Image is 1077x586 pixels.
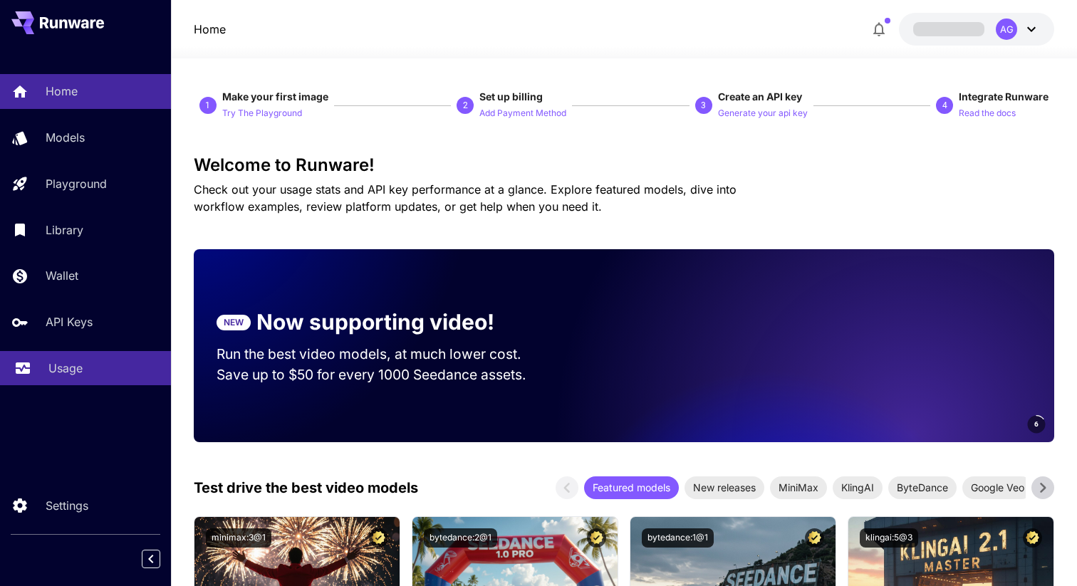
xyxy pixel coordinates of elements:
[959,90,1049,103] span: Integrate Runware
[996,19,1017,40] div: AG
[718,107,808,120] p: Generate your api key
[142,550,160,568] button: Collapse sidebar
[217,344,548,365] p: Run the best video models, at much lower cost.
[194,182,737,214] span: Check out your usage stats and API key performance at a glance. Explore featured models, dive int...
[962,480,1033,495] span: Google Veo
[959,107,1016,120] p: Read the docs
[888,480,957,495] span: ByteDance
[222,107,302,120] p: Try The Playground
[718,104,808,121] button: Generate your api key
[584,476,679,499] div: Featured models
[942,99,947,112] p: 4
[217,365,548,385] p: Save up to $50 for every 1000 Seedance assets.
[222,104,302,121] button: Try The Playground
[46,497,88,514] p: Settings
[46,83,78,100] p: Home
[369,528,388,548] button: Certified Model – Vetted for best performance and includes a commercial license.
[899,13,1054,46] button: AG
[685,480,764,495] span: New releases
[479,107,566,120] p: Add Payment Method
[770,476,827,499] div: MiniMax
[1023,528,1042,548] button: Certified Model – Vetted for best performance and includes a commercial license.
[222,90,328,103] span: Make your first image
[860,528,918,548] button: klingai:5@3
[205,99,210,112] p: 1
[46,221,83,239] p: Library
[1034,419,1039,429] span: 6
[194,21,226,38] nav: breadcrumb
[718,90,802,103] span: Create an API key
[479,90,543,103] span: Set up billing
[224,316,244,329] p: NEW
[194,155,1054,175] h3: Welcome to Runware!
[584,480,679,495] span: Featured models
[463,99,468,112] p: 2
[833,476,883,499] div: KlingAI
[959,104,1016,121] button: Read the docs
[642,528,714,548] button: bytedance:1@1
[424,528,497,548] button: bytedance:2@1
[194,477,418,498] p: Test drive the best video models
[962,476,1033,499] div: Google Veo
[833,480,883,495] span: KlingAI
[770,480,827,495] span: MiniMax
[805,528,824,548] button: Certified Model – Vetted for best performance and includes a commercial license.
[194,21,226,38] a: Home
[479,104,566,121] button: Add Payment Method
[46,313,93,330] p: API Keys
[701,99,706,112] p: 3
[685,476,764,499] div: New releases
[206,528,271,548] button: minimax:3@1
[46,267,78,284] p: Wallet
[152,546,171,572] div: Collapse sidebar
[48,360,83,377] p: Usage
[587,528,606,548] button: Certified Model – Vetted for best performance and includes a commercial license.
[46,129,85,146] p: Models
[46,175,107,192] p: Playground
[256,306,494,338] p: Now supporting video!
[888,476,957,499] div: ByteDance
